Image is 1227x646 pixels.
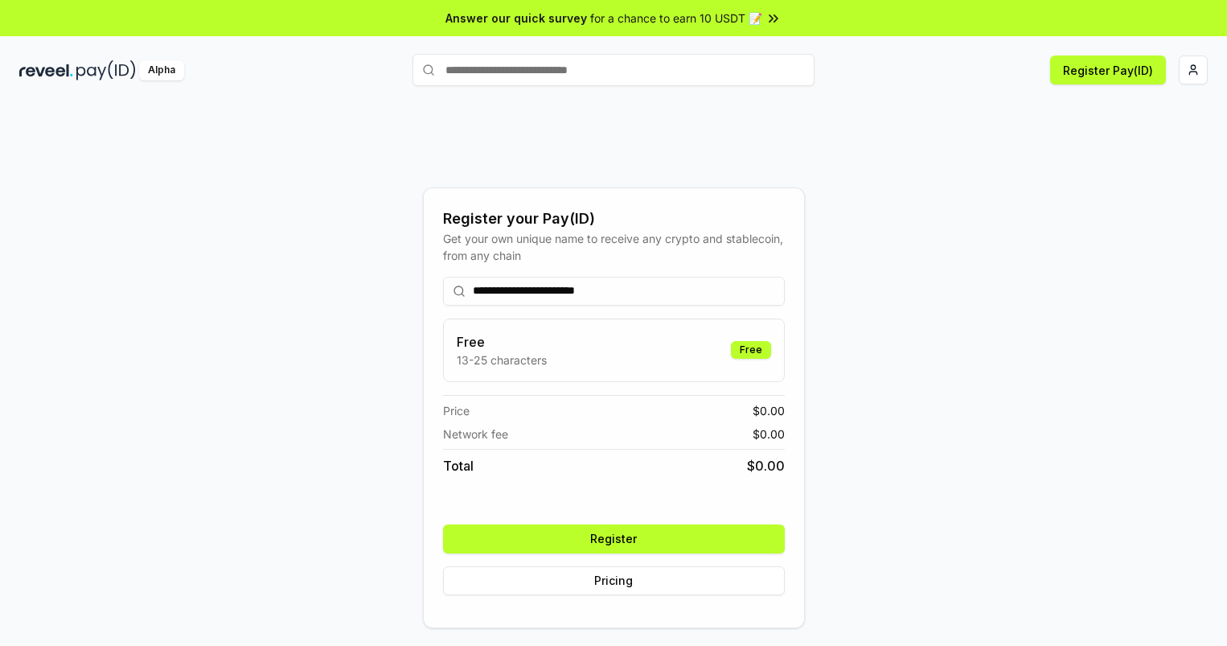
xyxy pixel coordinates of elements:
[139,60,184,80] div: Alpha
[443,566,785,595] button: Pricing
[731,341,771,359] div: Free
[753,402,785,419] span: $ 0.00
[443,402,470,419] span: Price
[443,208,785,230] div: Register your Pay(ID)
[590,10,762,27] span: for a chance to earn 10 USDT 📝
[443,456,474,475] span: Total
[753,426,785,442] span: $ 0.00
[445,10,587,27] span: Answer our quick survey
[76,60,136,80] img: pay_id
[457,352,547,368] p: 13-25 characters
[457,332,547,352] h3: Free
[443,230,785,264] div: Get your own unique name to receive any crypto and stablecoin, from any chain
[19,60,73,80] img: reveel_dark
[747,456,785,475] span: $ 0.00
[443,426,508,442] span: Network fee
[1050,56,1166,84] button: Register Pay(ID)
[443,525,785,553] button: Register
